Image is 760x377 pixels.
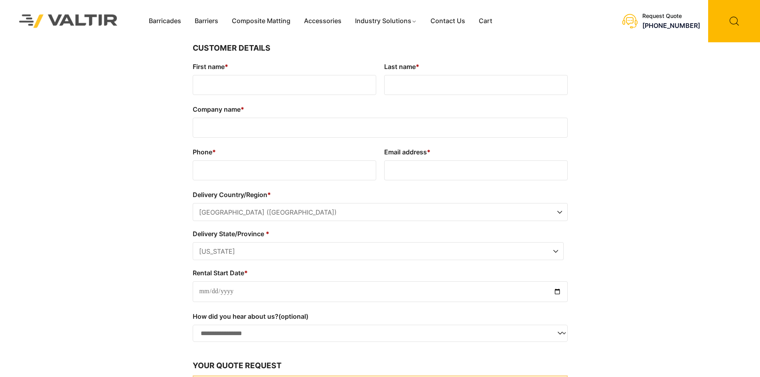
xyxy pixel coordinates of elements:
a: Cart [472,15,499,27]
span: United States (US) [193,203,567,221]
img: Valtir Rentals [9,4,128,38]
abbr: required [225,63,228,71]
span: Delivery Country/Region [193,203,568,221]
span: (optional) [278,312,308,320]
abbr: required [266,230,269,238]
a: [PHONE_NUMBER] [642,22,700,30]
label: Last name [384,60,568,73]
label: Rental Start Date [193,266,568,279]
label: Email address [384,146,568,158]
label: Delivery State/Province [193,227,564,240]
abbr: required [427,148,430,156]
label: Delivery Country/Region [193,188,568,201]
a: Contact Us [424,15,472,27]
h3: Your quote request [193,360,568,372]
abbr: required [244,269,248,277]
h3: Customer Details [193,42,568,54]
a: Accessories [297,15,348,27]
span: California [193,243,563,261]
abbr: required [212,148,216,156]
abbr: required [416,63,419,71]
label: Company name [193,103,568,116]
a: Composite Matting [225,15,297,27]
a: Industry Solutions [348,15,424,27]
abbr: required [241,105,244,113]
a: Barriers [188,15,225,27]
label: How did you hear about us? [193,310,568,323]
label: Phone [193,146,376,158]
abbr: required [267,191,271,199]
div: Request Quote [642,13,700,20]
span: Delivery State/Province [193,242,564,260]
label: First name [193,60,376,73]
a: Barricades [142,15,188,27]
